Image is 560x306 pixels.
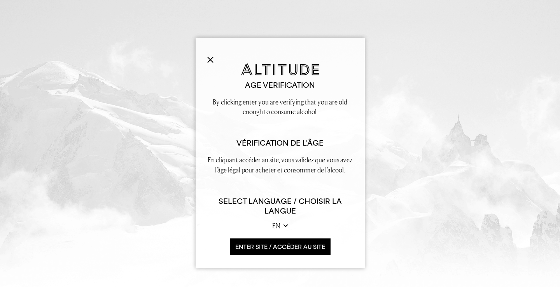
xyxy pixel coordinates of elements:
h6: Select Language / Choisir la langue [207,196,353,216]
button: ENTER SITE / accéder au site [230,238,331,255]
h2: Age verification [207,80,353,90]
p: En cliquant accéder au site, vous validez que vous avez l’âge légal pour acheter et consommer de ... [207,155,353,174]
img: Altitude Gin [241,63,319,75]
h2: Vérification de l'âge [207,138,353,148]
p: By clicking enter you are verifying that you are old enough to consume alcohol. [207,97,353,116]
img: Close [207,57,213,63]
